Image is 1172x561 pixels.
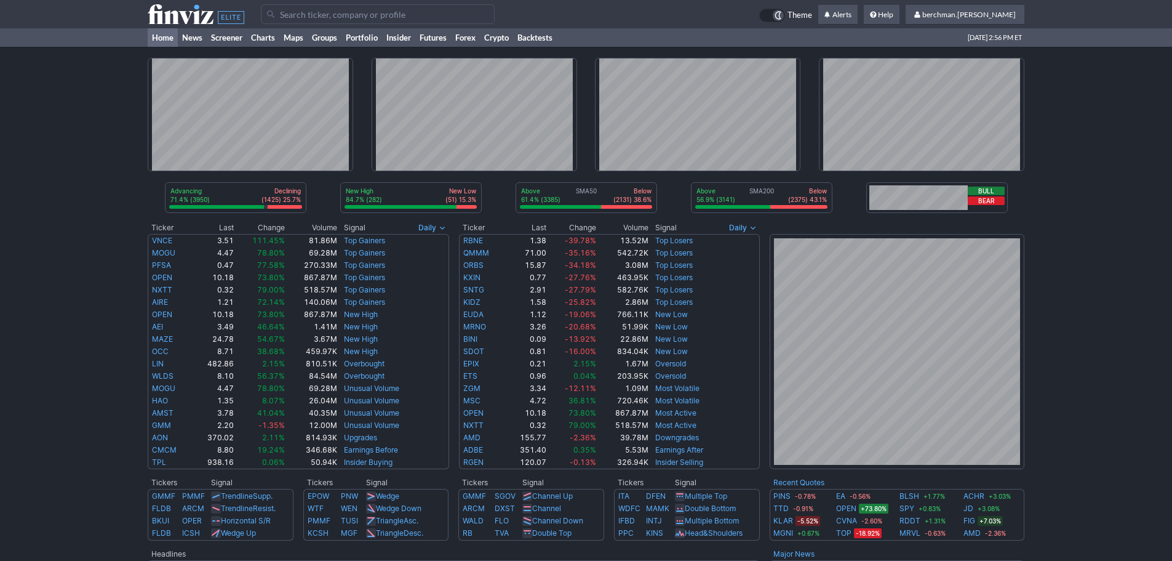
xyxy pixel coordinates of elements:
a: MAZE [152,334,173,344]
span: 56.37% [257,371,285,381]
a: RB [463,528,472,538]
a: CMCM [152,445,177,454]
a: DFEN [646,491,666,501]
td: 4.72 [505,395,547,407]
td: 2.20 [193,419,234,432]
span: -1.35% [258,421,285,430]
td: 0.32 [193,284,234,296]
a: KXIN [463,273,480,282]
a: TriangleAsc. [376,516,418,525]
td: 1.35 [193,395,234,407]
a: BLSH [899,490,919,502]
a: MOGU [152,384,175,393]
td: 1.12 [505,309,547,321]
a: QMMM [463,248,489,257]
p: (1425) 25.7% [261,195,301,204]
span: -39.78% [565,236,596,245]
td: 370.02 [193,432,234,444]
a: BKUI [152,516,169,525]
a: VNCE [152,236,172,245]
a: TPL [152,458,166,467]
p: (2131) 38.6% [613,195,652,204]
span: Signal [655,223,677,233]
a: KLAR [773,515,793,527]
td: 3.67M [285,333,338,345]
td: 766.11K [597,309,649,321]
a: Top Losers [655,297,693,307]
a: Most Active [655,421,696,430]
td: 0.32 [505,419,547,432]
span: -12.11% [565,384,596,393]
a: Wedge Up [221,528,256,538]
td: 1.67M [597,358,649,370]
a: SDOT [463,347,484,356]
a: MRVL [899,527,920,539]
a: New Low [655,322,688,331]
span: -16.00% [565,347,596,356]
a: Top Gainers [344,297,385,307]
td: 84.54M [285,370,338,382]
td: 69.28M [285,247,338,259]
button: Bull [968,187,1005,195]
td: 2.91 [505,284,547,296]
td: 463.95K [597,272,649,284]
td: 51.99K [597,321,649,333]
span: [DATE] 2:56 PM ET [968,28,1022,47]
span: 36.81% [568,396,596,405]
span: 54.67% [257,334,285,344]
a: RGEN [463,458,484,467]
td: 3.34 [505,382,547,395]
span: 46.64% [257,322,285,331]
span: 77.58% [257,260,285,270]
div: SMA50 [520,187,653,205]
a: TriangleDesc. [376,528,423,538]
a: OPEN [152,273,172,282]
a: TTD [773,502,789,515]
a: Maps [279,28,308,47]
td: 3.51 [193,234,234,247]
a: Backtests [513,28,557,47]
a: Horizontal S/R [221,516,271,525]
a: Theme [759,9,812,22]
a: JD [963,502,973,515]
a: EPIX [463,359,479,368]
a: Crypto [480,28,513,47]
a: EPOW [308,491,329,501]
a: Overbought [344,359,385,368]
td: 10.18 [505,407,547,419]
a: TUSI [341,516,358,525]
span: berchman.[PERSON_NAME] [922,10,1016,19]
td: 3.78 [193,407,234,419]
span: Desc. [404,528,423,538]
td: 459.97K [285,345,338,358]
span: Daily [418,222,436,234]
a: ARCM [182,504,204,513]
a: FLDB [152,528,171,538]
p: 71.4% (3950) [170,195,210,204]
a: TrendlineSupp. [221,491,273,501]
p: Declining [261,187,301,195]
p: 61.4% (3385) [521,195,560,204]
span: 72.14% [257,297,285,307]
a: Top Gainers [344,236,385,245]
a: Downgrades [655,433,699,442]
td: 867.87M [285,309,338,321]
a: Double Bottom [685,504,736,513]
td: 203.95K [597,370,649,382]
a: Top Gainers [344,273,385,282]
td: 69.28M [285,382,338,395]
th: Volume [597,222,649,234]
a: EA [836,490,845,502]
td: 1.41M [285,321,338,333]
span: Signal [344,223,365,233]
a: WEN [341,504,357,513]
span: 8.07% [262,396,285,405]
td: 3.26 [505,321,547,333]
a: New Low [655,334,688,344]
span: Theme [787,9,812,22]
td: 518.57M [597,419,649,432]
span: 78.80% [257,384,285,393]
a: SGOV [495,491,516,501]
a: LIN [152,359,164,368]
a: NXTT [463,421,484,430]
